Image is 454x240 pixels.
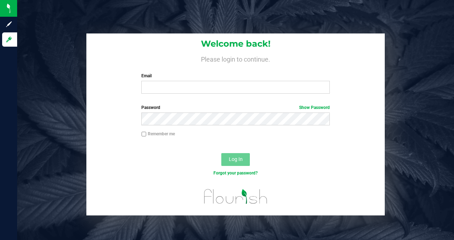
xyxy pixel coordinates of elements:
a: Forgot your password? [213,171,258,176]
span: Log In [229,156,243,162]
a: Show Password [299,105,330,110]
label: Email [141,73,329,79]
h4: Please login to continue. [86,54,385,63]
img: flourish_logo.svg [198,184,273,209]
inline-svg: Sign up [5,21,12,28]
h1: Welcome back! [86,39,385,48]
span: Password [141,105,160,110]
label: Remember me [141,131,175,137]
button: Log In [221,153,250,166]
inline-svg: Log in [5,36,12,43]
input: Remember me [141,132,146,137]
